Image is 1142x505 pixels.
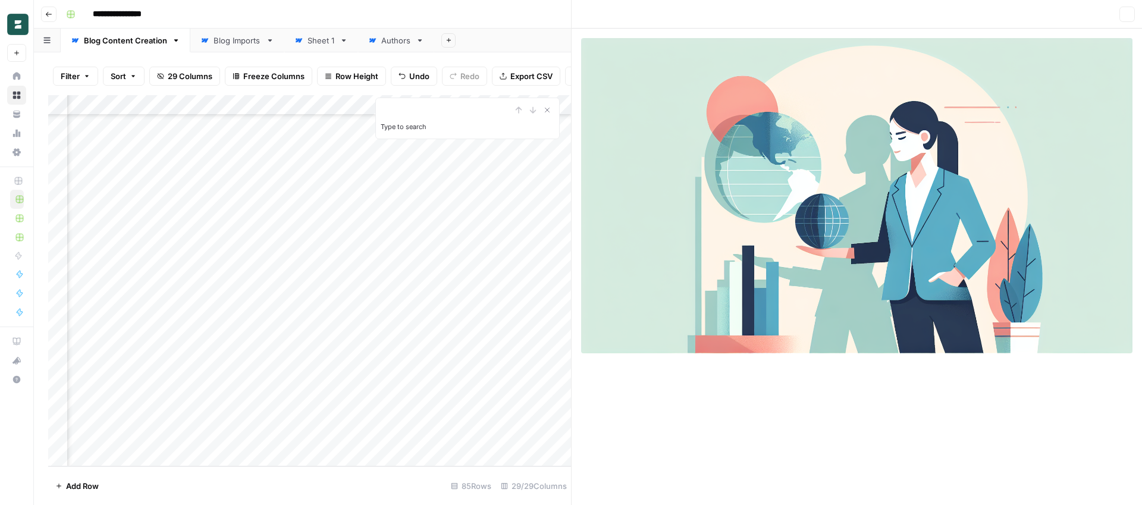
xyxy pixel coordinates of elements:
[335,70,378,82] span: Row Height
[48,476,106,495] button: Add Row
[53,67,98,86] button: Filter
[381,34,411,46] div: Authors
[168,70,212,82] span: 29 Columns
[149,67,220,86] button: 29 Columns
[460,70,479,82] span: Redo
[409,70,429,82] span: Undo
[190,29,284,52] a: Blog Imports
[284,29,358,52] a: Sheet 1
[7,124,26,143] a: Usage
[7,86,26,105] a: Browse
[358,29,434,52] a: Authors
[510,70,553,82] span: Export CSV
[317,67,386,86] button: Row Height
[496,476,572,495] div: 29/29 Columns
[214,34,261,46] div: Blog Imports
[84,34,167,46] div: Blog Content Creation
[7,332,26,351] a: AirOps Academy
[225,67,312,86] button: Freeze Columns
[8,352,26,369] div: What's new?
[308,34,335,46] div: Sheet 1
[7,14,29,35] img: Borderless Logo
[581,38,1132,353] img: Row/Cell
[243,70,305,82] span: Freeze Columns
[66,480,99,492] span: Add Row
[7,370,26,389] button: Help + Support
[103,67,145,86] button: Sort
[381,123,426,131] label: Type to search
[7,143,26,162] a: Settings
[391,67,437,86] button: Undo
[7,10,26,39] button: Workspace: Borderless
[7,67,26,86] a: Home
[540,103,554,117] button: Close Search
[7,351,26,370] button: What's new?
[442,67,487,86] button: Redo
[446,476,496,495] div: 85 Rows
[61,29,190,52] a: Blog Content Creation
[7,105,26,124] a: Your Data
[111,70,126,82] span: Sort
[492,67,560,86] button: Export CSV
[61,70,80,82] span: Filter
